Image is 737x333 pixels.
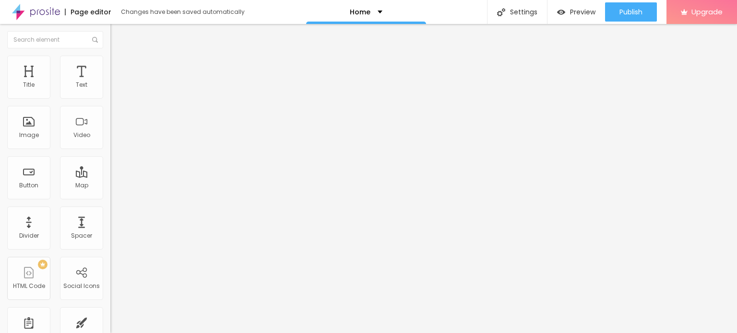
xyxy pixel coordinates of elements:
input: Search element [7,31,103,48]
div: Button [19,182,38,189]
div: Changes have been saved automatically [121,9,245,15]
img: Icone [497,8,505,16]
span: Upgrade [691,8,723,16]
div: Spacer [71,232,92,239]
div: Social Icons [63,283,100,289]
div: Text [76,81,87,88]
div: Divider [19,232,39,239]
div: Page editor [65,9,111,15]
img: view-1.svg [557,8,565,16]
div: HTML Code [13,283,45,289]
div: Title [23,81,35,88]
iframe: Editor [110,24,737,333]
span: Preview [570,8,595,16]
span: Publish [619,8,642,16]
img: Icone [92,37,98,43]
button: Preview [547,2,605,22]
div: Image [19,132,39,138]
p: Home [350,9,370,15]
div: Video [73,132,90,138]
div: Map [75,182,88,189]
button: Publish [605,2,657,22]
